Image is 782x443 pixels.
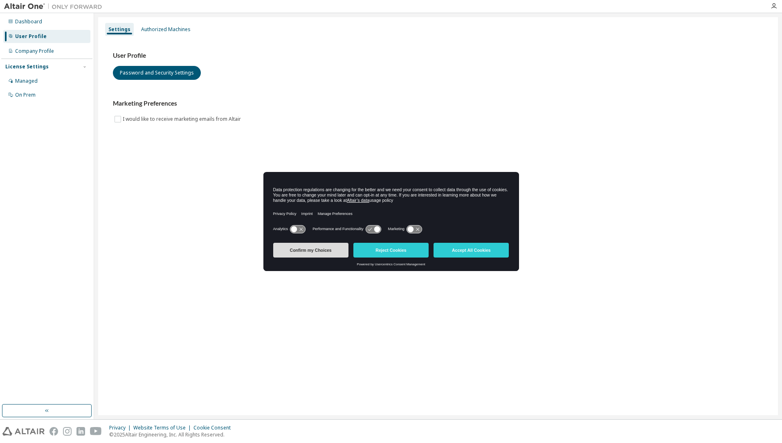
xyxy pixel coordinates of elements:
[113,99,763,108] h3: Marketing Preferences
[2,427,45,436] img: altair_logo.svg
[90,427,102,436] img: youtube.svg
[123,114,243,124] label: I would like to receive marketing emails from Altair
[141,26,191,33] div: Authorized Machines
[108,26,130,33] div: Settings
[4,2,106,11] img: Altair One
[15,18,42,25] div: Dashboard
[63,427,72,436] img: instagram.svg
[49,427,58,436] img: facebook.svg
[15,48,54,54] div: Company Profile
[133,425,193,431] div: Website Terms of Use
[193,425,236,431] div: Cookie Consent
[109,425,133,431] div: Privacy
[109,431,236,438] p: © 2025 Altair Engineering, Inc. All Rights Reserved.
[15,92,36,98] div: On Prem
[15,78,38,84] div: Managed
[113,66,201,80] button: Password and Security Settings
[5,63,49,70] div: License Settings
[113,52,763,60] h3: User Profile
[76,427,85,436] img: linkedin.svg
[15,33,47,40] div: User Profile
